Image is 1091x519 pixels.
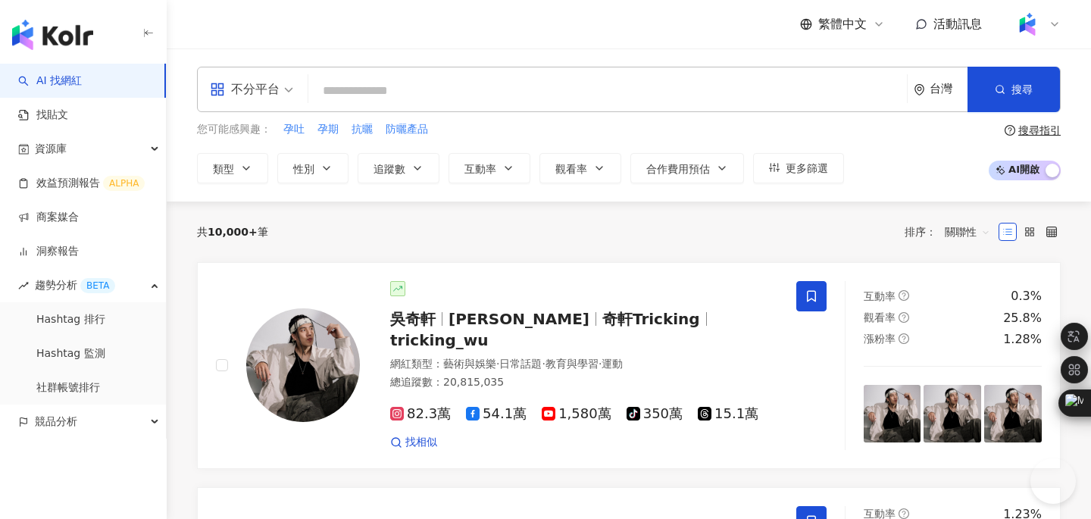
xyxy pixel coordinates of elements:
[197,262,1061,469] a: KOL Avatar吳奇軒[PERSON_NAME]奇軒Trickingtricking_wu網紅類型：藝術與娛樂·日常話題·教育與學習·運動總追蹤數：20,815,03582.3萬54.1萬1...
[80,278,115,293] div: BETA
[385,121,429,138] button: 防曬產品
[36,312,105,327] a: Hashtag 排行
[35,405,77,439] span: 競品分析
[933,17,982,31] span: 活動訊息
[630,153,744,183] button: 合作費用預估
[18,210,79,225] a: 商案媒合
[390,406,451,422] span: 82.3萬
[12,20,93,50] img: logo
[390,331,489,349] span: tricking_wu
[1030,458,1076,504] iframe: Help Scout Beacon - Open
[818,16,867,33] span: 繁體中文
[36,380,100,396] a: 社群帳號排行
[753,153,844,183] button: 更多篩選
[1005,125,1015,136] span: question-circle
[18,108,68,123] a: 找貼文
[899,312,909,323] span: question-circle
[542,358,545,370] span: ·
[864,333,896,345] span: 漲粉率
[905,220,999,244] div: 排序：
[317,122,339,137] span: 孕期
[351,121,374,138] button: 抗曬
[18,176,145,191] a: 效益預測報告ALPHA
[1003,310,1042,327] div: 25.8%
[496,358,499,370] span: ·
[35,268,115,302] span: 趨勢分析
[449,310,589,328] span: [PERSON_NAME]
[646,163,710,175] span: 合作費用預估
[1003,331,1042,348] div: 1.28%
[317,121,339,138] button: 孕期
[352,122,373,137] span: 抗曬
[914,84,925,95] span: environment
[283,122,305,137] span: 孕吐
[449,153,530,183] button: 互動率
[698,406,758,422] span: 15.1萬
[208,226,258,238] span: 10,000+
[36,346,105,361] a: Hashtag 監測
[35,132,67,166] span: 資源庫
[930,83,968,95] div: 台灣
[213,163,234,175] span: 類型
[246,308,360,422] img: KOL Avatar
[864,290,896,302] span: 互動率
[602,310,700,328] span: 奇軒Tricking
[864,311,896,324] span: 觀看率
[899,290,909,301] span: question-circle
[277,153,349,183] button: 性別
[499,358,542,370] span: 日常話題
[197,226,268,238] div: 共 筆
[899,333,909,344] span: question-circle
[1011,83,1033,95] span: 搜尋
[443,358,496,370] span: 藝術與娛樂
[864,385,921,442] img: post-image
[539,153,621,183] button: 觀看率
[602,358,623,370] span: 運動
[293,163,314,175] span: 性別
[542,406,611,422] span: 1,580萬
[627,406,683,422] span: 350萬
[555,163,587,175] span: 觀看率
[405,435,437,450] span: 找相似
[1018,124,1061,136] div: 搜尋指引
[924,385,981,442] img: post-image
[545,358,599,370] span: 教育與學習
[390,375,778,390] div: 總追蹤數 ： 20,815,035
[358,153,439,183] button: 追蹤數
[945,220,990,244] span: 關聯性
[464,163,496,175] span: 互動率
[210,82,225,97] span: appstore
[968,67,1060,112] button: 搜尋
[18,73,82,89] a: searchAI 找網紅
[786,162,828,174] span: 更多篩選
[283,121,305,138] button: 孕吐
[390,310,436,328] span: 吳奇軒
[197,122,271,137] span: 您可能感興趣：
[984,385,1042,442] img: post-image
[197,153,268,183] button: 類型
[18,280,29,291] span: rise
[1013,10,1042,39] img: Kolr%20app%20icon%20%281%29.png
[390,435,437,450] a: 找相似
[386,122,428,137] span: 防曬產品
[18,244,79,259] a: 洞察報告
[466,406,527,422] span: 54.1萬
[899,508,909,519] span: question-circle
[599,358,602,370] span: ·
[374,163,405,175] span: 追蹤數
[390,357,778,372] div: 網紅類型 ：
[210,77,280,102] div: 不分平台
[1011,288,1042,305] div: 0.3%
